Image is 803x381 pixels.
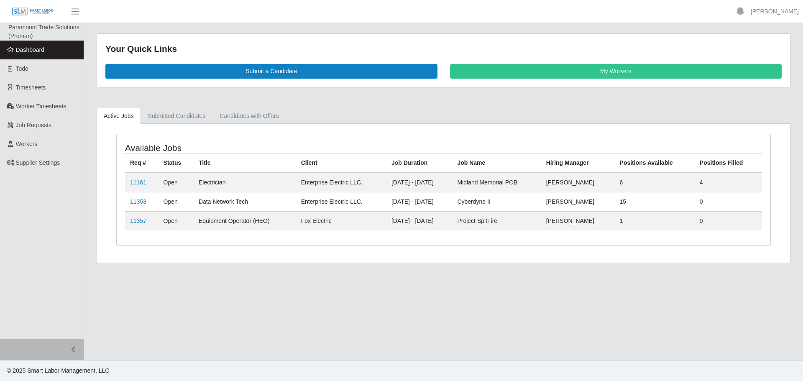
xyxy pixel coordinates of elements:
td: [PERSON_NAME] [541,173,615,192]
td: 15 [615,192,695,211]
a: Candidates with Offers [212,108,286,124]
span: Timesheets [16,84,46,91]
a: My Workers [450,64,782,79]
td: [DATE] - [DATE] [386,192,453,211]
td: Open [159,192,194,211]
th: Positions Available [615,153,695,173]
td: Cyberdyne II [452,192,541,211]
td: Open [159,211,194,230]
span: Dashboard [16,46,45,53]
span: Supplier Settings [16,159,60,166]
span: Job Requests [16,122,52,128]
a: 11357 [130,217,146,224]
th: Title [194,153,296,173]
td: Electrician [194,173,296,192]
span: © 2025 Smart Labor Management, LLC [7,367,109,374]
a: 11353 [130,198,146,205]
a: Submit a Candidate [105,64,437,79]
td: 0 [695,192,762,211]
td: [DATE] - [DATE] [386,211,453,230]
th: Job Duration [386,153,453,173]
td: [PERSON_NAME] [541,192,615,211]
span: Workers [16,141,38,147]
a: [PERSON_NAME] [751,7,799,16]
td: Project SpitFire [452,211,541,230]
th: Positions Filled [695,153,762,173]
td: Fox Electric [296,211,386,230]
span: Todo [16,65,28,72]
th: Req # [125,153,159,173]
th: Hiring Manager [541,153,615,173]
img: SLM Logo [12,7,54,16]
td: 0 [695,211,762,230]
div: Your Quick Links [105,42,782,56]
td: [DATE] - [DATE] [386,173,453,192]
a: Submitted Candidates [141,108,213,124]
td: 1 [615,211,695,230]
td: Data Network Tech [194,192,296,211]
td: 6 [615,173,695,192]
span: Worker Timesheets [16,103,66,110]
a: 11161 [130,179,146,186]
th: Job Name [452,153,541,173]
th: Status [159,153,194,173]
td: Open [159,173,194,192]
td: Midland Memorial POB [452,173,541,192]
td: Equipment Operator (HEO) [194,211,296,230]
td: Enterprise Electric LLC. [296,173,386,192]
td: Enterprise Electric LLC. [296,192,386,211]
th: Client [296,153,386,173]
h4: Available Jobs [125,143,383,153]
td: [PERSON_NAME] [541,211,615,230]
span: Paramount Trade Solutions (Proman) [8,24,79,39]
a: Active Jobs [97,108,141,124]
td: 4 [695,173,762,192]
